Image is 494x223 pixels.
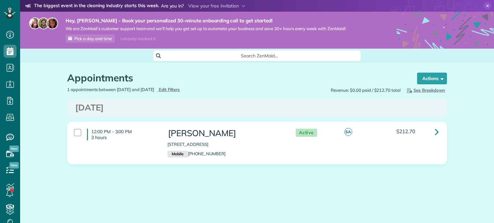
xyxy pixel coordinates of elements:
[38,18,49,29] img: jorge-587dff0eeaa6aab1f244e6dc62b8924c3b6ad411094392a53c71c6c4a576187d.jpg
[167,141,282,147] p: [STREET_ADDRESS]
[66,34,115,43] a: Pick a day and time
[331,87,401,93] span: Revenue: $0.00 paid / $212.70 total
[66,18,346,24] strong: Hey, [PERSON_NAME] - Book your personalized 30-minute onboarding call to get started!
[116,35,159,43] div: I already booked it
[161,3,184,10] span: Are you in?
[34,3,159,10] strong: The biggest event in the cleaning industry starts this week.
[87,129,158,140] h4: 12:00 PM - 3:00 PM
[67,73,405,83] h1: Appointments
[159,87,180,92] span: Edit Filters
[75,103,439,112] h3: [DATE]
[62,87,257,93] div: 1 appointments between [DATE] and [DATE]
[9,162,19,169] span: New
[46,18,58,29] img: michelle-19f622bdf1676172e81f8f8fba1fb50e276960ebfe0243fe18214015130c80e4.jpg
[344,128,352,136] span: SA
[9,146,19,152] span: New
[157,87,180,92] a: Edit Filters
[167,129,282,138] h3: [PERSON_NAME]
[74,36,112,41] span: Pick a day and time
[396,128,415,135] span: $212.70
[66,26,346,31] span: We are ZenMaid’s customer support team and we’ll help you get set up to automate your business an...
[25,11,285,19] li: The world’s leading virtual event for cleaning business owners.
[404,87,447,94] button: See Breakdown
[406,88,445,93] span: See Breakdown
[167,151,188,158] small: Mobile
[91,135,158,140] p: 3 hours
[29,18,41,29] img: maria-72a9807cf96188c08ef61303f053569d2e2a8a1cde33d635c8a3ac13582a053d.jpg
[417,73,447,84] button: Actions
[167,151,226,156] a: Mobile[PHONE_NUMBER]
[296,129,317,137] span: Active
